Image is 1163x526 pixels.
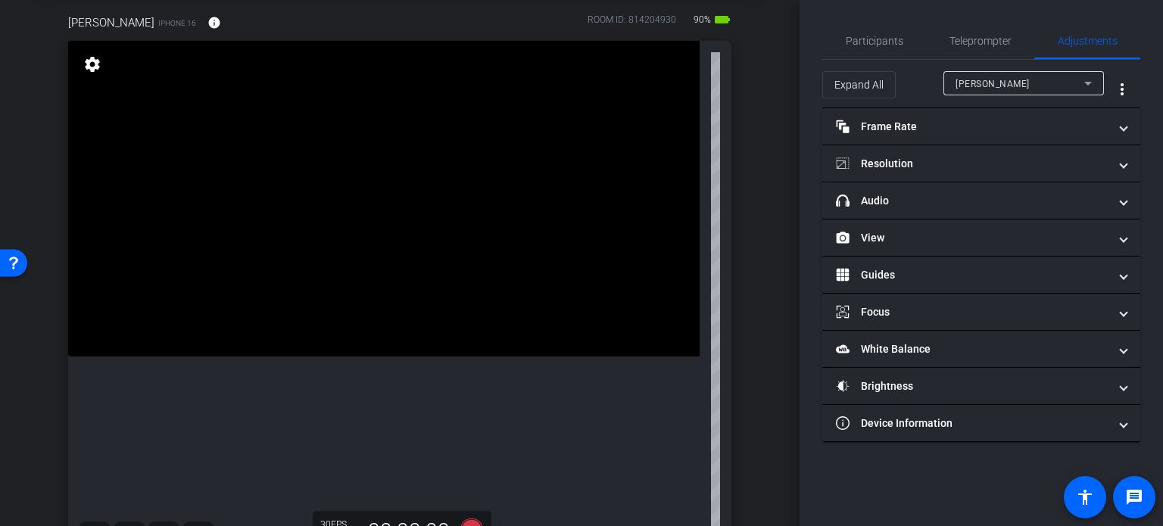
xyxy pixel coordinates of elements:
[836,416,1108,431] mat-panel-title: Device Information
[207,16,221,30] mat-icon: info
[713,11,731,29] mat-icon: battery_std
[822,368,1140,404] mat-expansion-panel-header: Brightness
[834,70,884,99] span: Expand All
[822,331,1140,367] mat-expansion-panel-header: White Balance
[822,405,1140,441] mat-expansion-panel-header: Device Information
[836,193,1108,209] mat-panel-title: Audio
[956,79,1030,89] span: [PERSON_NAME]
[836,267,1108,283] mat-panel-title: Guides
[1058,36,1118,46] span: Adjustments
[82,55,103,73] mat-icon: settings
[836,378,1108,394] mat-panel-title: Brightness
[822,71,896,98] button: Expand All
[1104,71,1140,107] button: More Options for Adjustments Panel
[836,304,1108,320] mat-panel-title: Focus
[822,182,1140,219] mat-expansion-panel-header: Audio
[836,341,1108,357] mat-panel-title: White Balance
[822,257,1140,293] mat-expansion-panel-header: Guides
[822,294,1140,330] mat-expansion-panel-header: Focus
[949,36,1012,46] span: Teleprompter
[836,119,1108,135] mat-panel-title: Frame Rate
[158,17,196,29] span: iPhone 16
[822,219,1140,256] mat-expansion-panel-header: View
[588,13,676,35] div: ROOM ID: 814204930
[691,8,713,32] span: 90%
[846,36,903,46] span: Participants
[836,156,1108,172] mat-panel-title: Resolution
[68,14,154,31] span: [PERSON_NAME]
[836,230,1108,246] mat-panel-title: View
[1076,488,1094,506] mat-icon: accessibility
[1113,80,1131,98] mat-icon: more_vert
[822,108,1140,145] mat-expansion-panel-header: Frame Rate
[1125,488,1143,506] mat-icon: message
[822,145,1140,182] mat-expansion-panel-header: Resolution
